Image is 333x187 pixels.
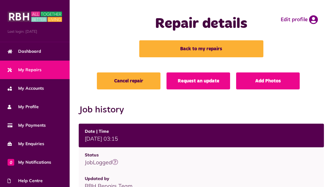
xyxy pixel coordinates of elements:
td: [DATE] 03:15 [79,124,324,147]
h1: Repair details [100,15,303,33]
a: Edit profile [281,15,318,24]
span: My Repairs [8,67,41,73]
span: Last login: [DATE] [8,29,62,34]
span: My Enquiries [8,141,44,147]
a: Add Photos [236,72,300,89]
span: My Payments [8,122,46,129]
span: Help Centre [8,178,43,184]
span: My Profile [8,104,39,110]
a: Cancel repair [97,72,160,89]
img: MyRBH [8,11,62,23]
a: Back to my repairs [139,40,263,57]
td: JobLogged [79,147,324,171]
span: My Accounts [8,85,44,92]
span: 0 [8,159,14,165]
h2: Job history [79,105,324,115]
span: Dashboard [8,48,41,55]
span: My Notifications [8,159,51,165]
a: Request an update [166,72,230,89]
